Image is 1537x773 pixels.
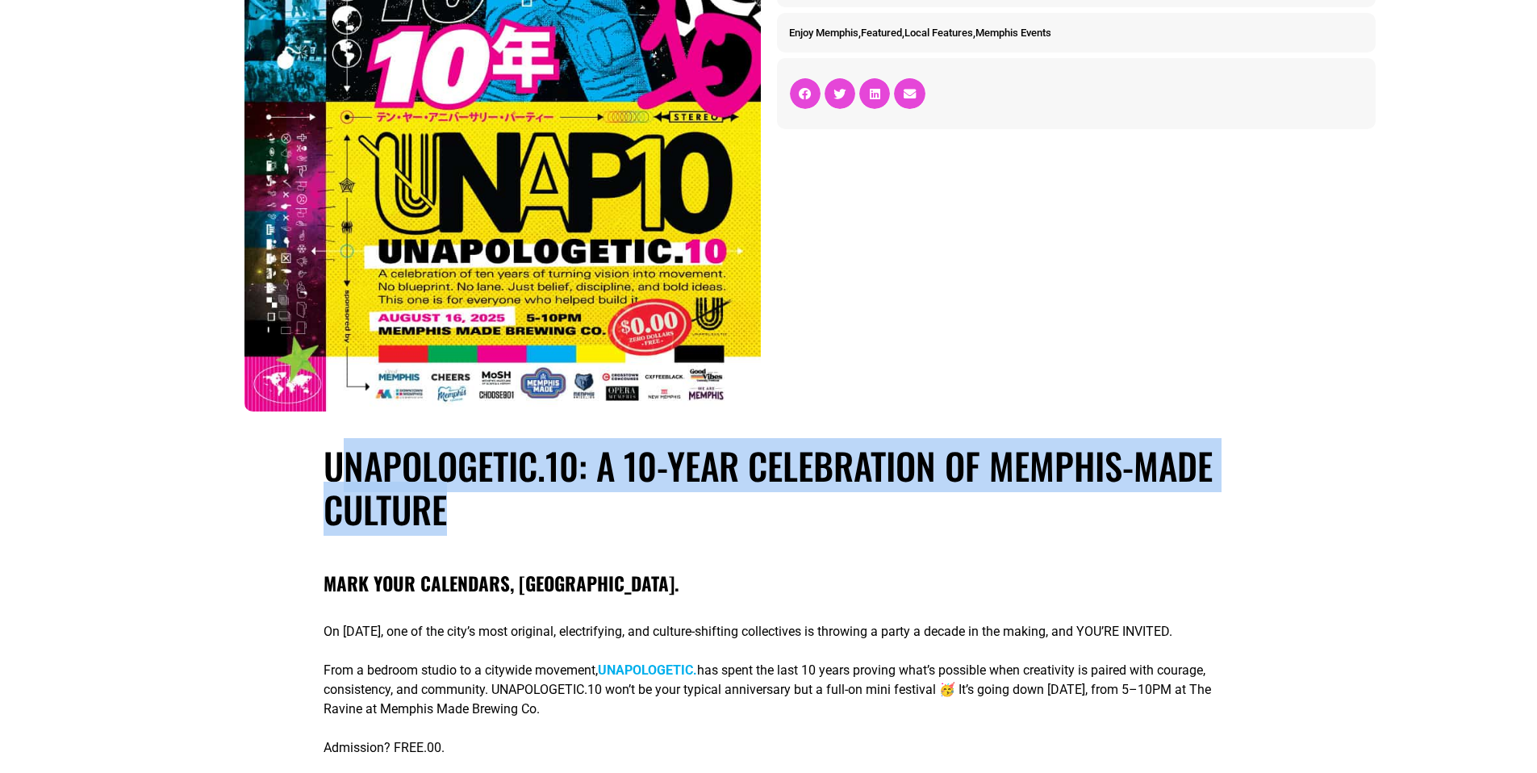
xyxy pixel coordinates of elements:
[861,27,902,39] a: Featured
[975,27,1051,39] a: Memphis Events
[324,662,598,678] span: From a bedroom studio to a citywide movement,
[904,27,973,39] a: Local Features
[598,662,697,678] a: UNAPOLOGETIC.
[859,78,890,109] div: Share on linkedin
[789,27,858,39] a: Enjoy Memphis
[324,740,445,755] span: Admission? FREE.00.
[825,78,855,109] div: Share on twitter
[324,444,1213,531] h1: UNAPOLOGETIC.10: A 10-Year Celebration of Memphis-Made Culture
[324,662,1211,717] span: has spent the last 10 years proving what’s possible when creativity is paired with courage, consi...
[790,78,821,109] div: Share on facebook
[894,78,925,109] div: Share on email
[324,570,679,597] b: Mark your calendars, [GEOGRAPHIC_DATA].
[789,27,1051,39] span: , , ,
[324,624,1172,639] span: On [DATE], one of the city’s most original, electrifying, and culture-shifting collectives is thr...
